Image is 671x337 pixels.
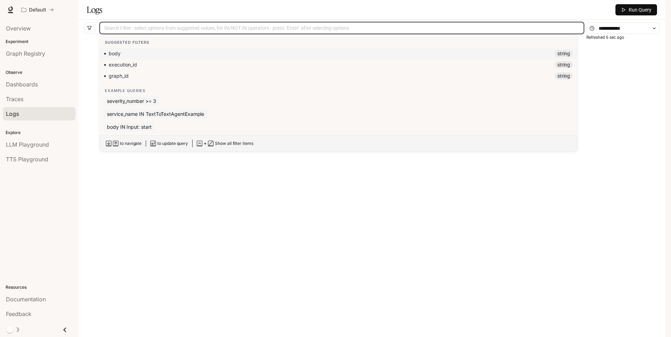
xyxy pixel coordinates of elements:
span: service_name IN TextToTextAgentExample [104,110,207,118]
section: + [192,140,253,147]
button: All workspaces [18,3,57,17]
span: body IN Input: start [104,122,154,131]
span: Run Query [629,6,651,14]
span: filter [87,26,92,30]
span: string [555,61,573,68]
div: Example Queries [100,83,577,97]
h1: Logs [87,3,102,17]
span: body [109,50,121,57]
button: filter [84,22,95,34]
span: to update query [157,140,188,147]
span: string [555,72,573,79]
span: severity_number >= 3 [104,97,159,105]
span: graph_id [109,73,128,79]
button: Run Query [615,4,657,15]
p: Default [29,7,46,13]
article: Refreshed 6 sec ago [586,34,624,41]
span: to navigate [120,140,142,147]
span: string [555,50,573,57]
div: Suggested Filters [100,35,577,48]
span: execution_id [109,62,137,68]
span: Show all filter items [215,140,253,147]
